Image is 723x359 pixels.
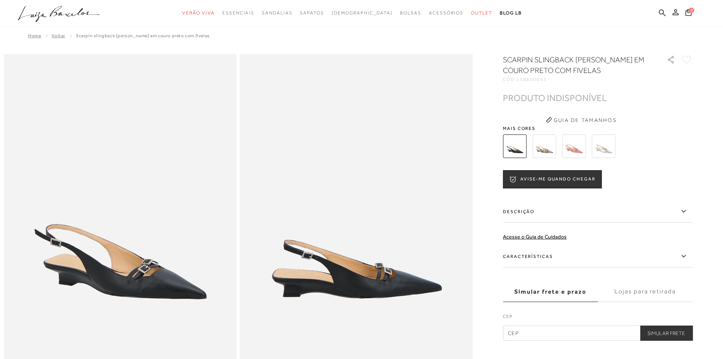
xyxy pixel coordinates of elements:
[500,10,522,16] span: BLOG LB
[503,170,602,188] button: AVISE-ME QUANDO CHEGAR
[503,94,607,102] div: PRODUTO INDISPONÍVEL
[222,10,254,16] span: Essenciais
[262,10,292,16] span: Sandálias
[640,326,693,341] button: Simular Frete
[500,6,522,20] a: BLOG LB
[503,134,526,158] img: SCARPIN SLINGBACK ANABELA EM COURO PRETO COM FIVELAS
[332,6,393,20] a: noSubCategoriesText
[429,6,463,20] a: noSubCategoriesText
[503,282,598,302] label: Simular frete e prazo
[400,10,421,16] span: Bolsas
[689,8,694,13] span: 0
[182,10,215,16] span: Verão Viva
[543,114,619,126] button: Guia de Tamanhos
[503,77,655,82] div: CÓD:
[182,6,215,20] a: noSubCategoriesText
[503,313,693,324] label: CEP
[222,6,254,20] a: noSubCategoriesText
[503,54,645,76] h1: SCARPIN SLINGBACK [PERSON_NAME] EM COURO PRETO COM FIVELAS
[429,10,463,16] span: Acessórios
[52,33,65,38] a: Voltar
[683,8,694,19] button: 0
[262,6,292,20] a: noSubCategoriesText
[332,10,393,16] span: [DEMOGRAPHIC_DATA]
[503,234,567,240] a: Acesse o Guia de Cuidados
[503,201,693,223] label: Descrição
[471,6,492,20] a: noSubCategoriesText
[592,134,615,158] img: SCARPIN SLINGBACK ANABELA EM METALIZADO PRATA COM FIVELAS
[300,10,324,16] span: Sapatos
[598,282,693,302] label: Lojas para retirada
[503,326,693,341] input: CEP
[300,6,324,20] a: noSubCategoriesText
[503,245,693,267] label: Características
[400,6,421,20] a: noSubCategoriesText
[471,10,492,16] span: Outlet
[503,126,693,131] span: Mais cores
[562,134,586,158] img: SCARPIN SLINGBACK ANABELA EM COURO ZEBRA VERMELHA COM FIVELAS
[28,33,41,38] a: Home
[76,33,210,38] span: SCARPIN SLINGBACK [PERSON_NAME] EM COURO PRETO COM FIVELAS
[517,77,547,82] span: 138800043
[532,134,556,158] img: SCARPIN SLINGBACK ANABELA EM COURO ZEBRA PRETO COM FIVELAS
